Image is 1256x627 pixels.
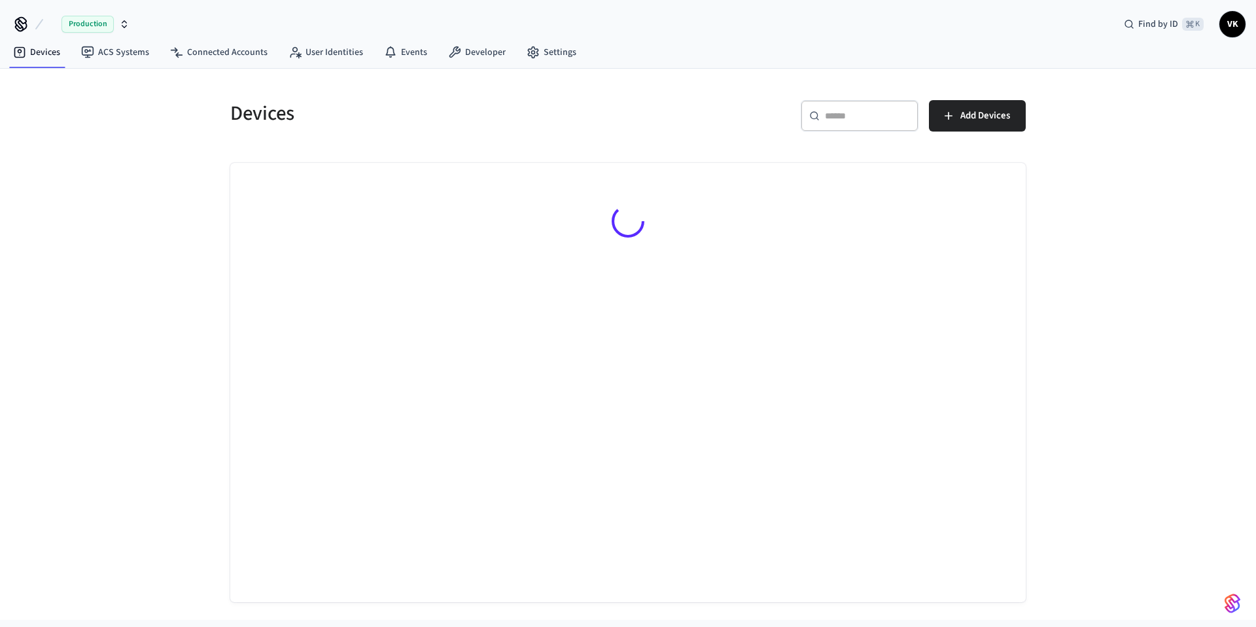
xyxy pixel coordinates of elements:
[929,100,1026,132] button: Add Devices
[71,41,160,64] a: ACS Systems
[1113,12,1214,36] div: Find by ID⌘ K
[516,41,587,64] a: Settings
[374,41,438,64] a: Events
[61,16,114,33] span: Production
[1219,11,1246,37] button: VK
[1221,12,1244,36] span: VK
[278,41,374,64] a: User Identities
[1225,593,1240,614] img: SeamLogoGradient.69752ec5.svg
[230,100,620,127] h5: Devices
[160,41,278,64] a: Connected Accounts
[1182,18,1204,31] span: ⌘ K
[1138,18,1178,31] span: Find by ID
[438,41,516,64] a: Developer
[960,107,1010,124] span: Add Devices
[3,41,71,64] a: Devices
